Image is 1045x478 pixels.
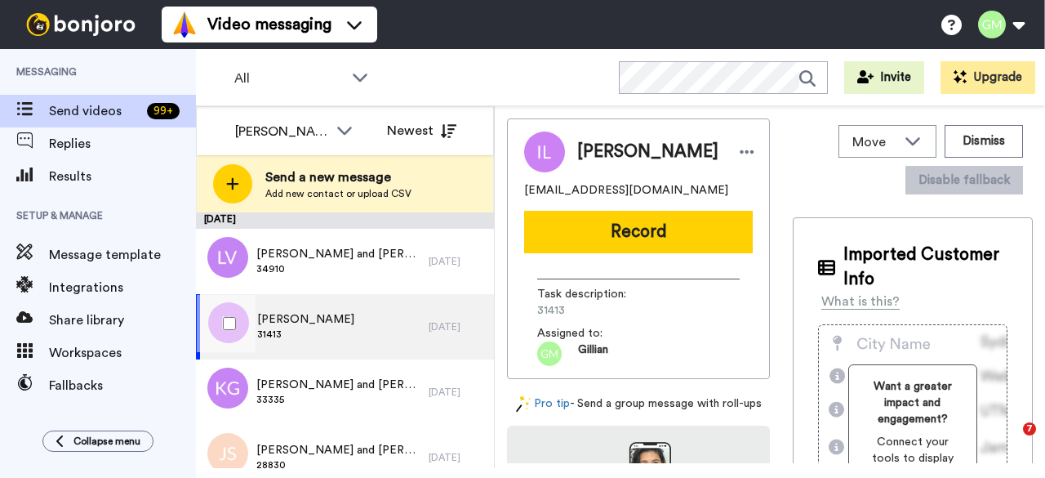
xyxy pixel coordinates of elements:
span: Add new contact or upload CSV [265,187,411,200]
img: bj-logo-header-white.svg [20,13,142,36]
button: Dismiss [945,125,1023,158]
span: Want a greater impact and engagement? [862,378,963,427]
span: Workspaces [49,343,196,363]
span: 28830 [256,458,420,471]
a: Pro tip [516,395,570,413]
span: Integrations [49,278,196,297]
div: [DATE] [429,320,486,333]
img: magic-wand.svg [516,395,531,413]
iframe: Intercom live chat [989,422,1029,462]
div: [DATE] [429,451,486,464]
div: [PERSON_NAME] [235,122,328,141]
span: [EMAIL_ADDRESS][DOMAIN_NAME] [524,182,728,199]
div: What is this? [821,292,900,311]
span: Task description : [537,286,651,302]
span: [PERSON_NAME] [577,140,718,164]
img: Image of Ivy Lim McPherson [524,132,565,172]
div: [DATE] [196,212,494,229]
button: Invite [844,61,924,94]
span: [PERSON_NAME] and [PERSON_NAME] [256,442,420,458]
span: 7 [1023,422,1036,436]
span: Send videos [49,101,140,121]
span: 31413 [537,302,692,319]
button: Newest [375,114,469,147]
span: [PERSON_NAME] and [PERSON_NAME] [256,377,420,393]
img: js.png [207,433,248,474]
div: 99 + [147,103,180,119]
span: Results [49,167,196,186]
span: Imported Customer Info [843,243,1007,292]
span: 34910 [256,262,420,275]
img: vm-color.svg [171,11,198,38]
span: Video messaging [207,13,331,36]
span: Replies [49,134,196,154]
button: Collapse menu [42,431,153,452]
span: Assigned to: [537,325,651,342]
img: lv.png [207,237,248,278]
span: [PERSON_NAME] [257,311,354,328]
span: Gillian [578,342,608,366]
span: Fallbacks [49,376,196,395]
button: Disable fallback [905,166,1023,194]
span: Send a new message [265,168,411,187]
span: Share library [49,310,196,330]
span: Message template [49,245,196,265]
div: - Send a group message with roll-ups [507,395,770,413]
button: Record [524,211,753,253]
img: gm.png [537,342,562,366]
span: All [234,69,344,88]
span: Move [852,132,896,152]
span: 33335 [256,393,420,406]
div: [DATE] [429,386,486,399]
span: [PERSON_NAME] and [PERSON_NAME] [256,246,420,262]
span: 31413 [257,328,354,341]
span: Collapse menu [73,435,140,448]
img: kg.png [207,368,248,409]
div: [DATE] [429,255,486,268]
button: Upgrade [940,61,1035,94]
